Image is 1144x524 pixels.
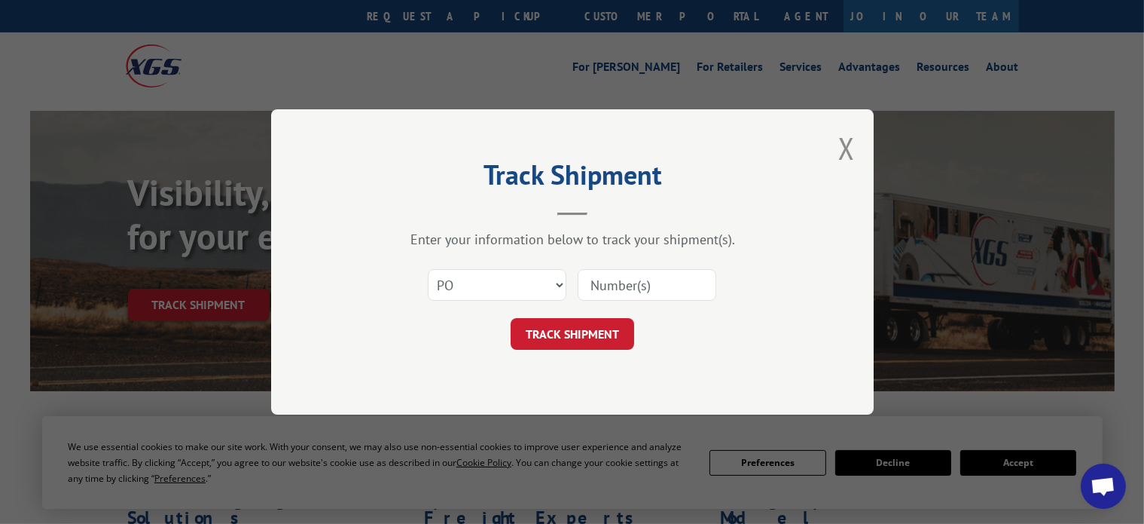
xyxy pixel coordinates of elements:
[511,318,634,350] button: TRACK SHIPMENT
[346,164,798,193] h2: Track Shipment
[1081,464,1126,509] div: Open chat
[578,269,716,301] input: Number(s)
[346,231,798,248] div: Enter your information below to track your shipment(s).
[838,128,855,168] button: Close modal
